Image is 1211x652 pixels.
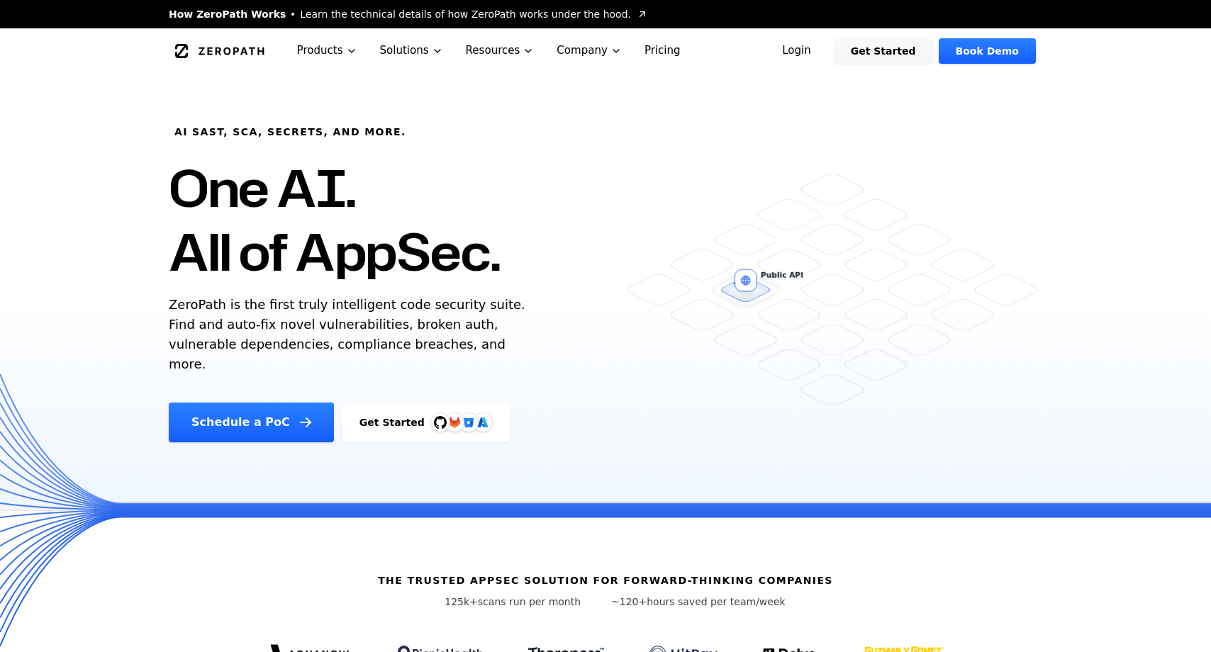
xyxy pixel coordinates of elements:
[369,28,454,73] button: Solutions
[300,7,631,21] span: Learn the technical details of how ZeroPath works under the hood.
[939,38,1036,64] a: Book Demo
[378,573,833,588] h6: The Trusted AppSec solution for forward-thinking companies
[169,7,286,21] span: How ZeroPath Works
[174,125,406,139] h6: AI SAST, SCA, Secrets, and more.
[445,596,478,607] span: 125k+
[611,596,647,607] span: ~120+
[286,28,369,73] button: Products
[169,7,648,21] a: How ZeroPath WorksLearn the technical details of how ZeroPath works under the hood.
[425,595,600,609] p: scans run per month
[454,28,546,73] button: Resources
[434,416,447,429] img: GitHub
[633,28,692,73] a: Pricing
[765,38,828,64] a: Login
[611,595,786,609] p: hours saved per team/week
[169,295,532,374] p: ZeroPath is the first truly intelligent code security suite. Find and auto-fix novel vulnerabilit...
[169,403,334,442] a: Schedule a PoC
[461,415,476,430] svg: Bitbucket
[342,403,510,442] a: Get StartedGitHubGitLabAzure
[440,408,469,437] img: GitLab
[477,417,489,428] img: Azure
[152,28,1059,73] nav: Global
[545,28,633,73] button: Company
[834,38,933,64] a: Get Started
[169,156,500,283] h1: One AI. All of AppSec.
